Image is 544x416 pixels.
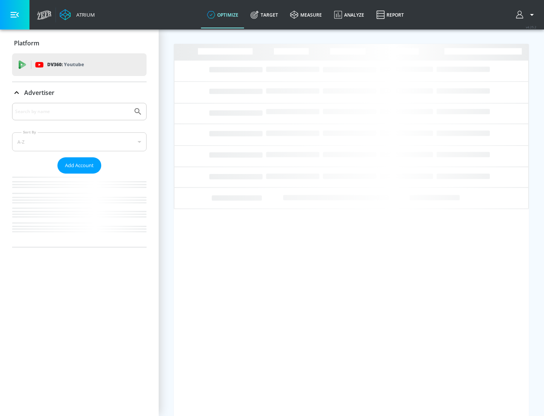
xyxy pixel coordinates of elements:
[201,1,244,28] a: optimize
[526,25,536,29] span: v 4.25.2
[60,9,95,20] a: Atrium
[57,157,101,174] button: Add Account
[12,132,147,151] div: A-Z
[370,1,410,28] a: Report
[328,1,370,28] a: Analyze
[12,103,147,247] div: Advertiser
[73,11,95,18] div: Atrium
[12,82,147,103] div: Advertiser
[244,1,284,28] a: Target
[14,39,39,47] p: Platform
[64,61,84,68] p: Youtube
[12,33,147,54] div: Platform
[12,174,147,247] nav: list of Advertiser
[284,1,328,28] a: measure
[22,130,38,135] label: Sort By
[47,61,84,69] p: DV360:
[12,53,147,76] div: DV360: Youtube
[65,161,94,170] span: Add Account
[24,88,54,97] p: Advertiser
[15,107,130,116] input: Search by name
